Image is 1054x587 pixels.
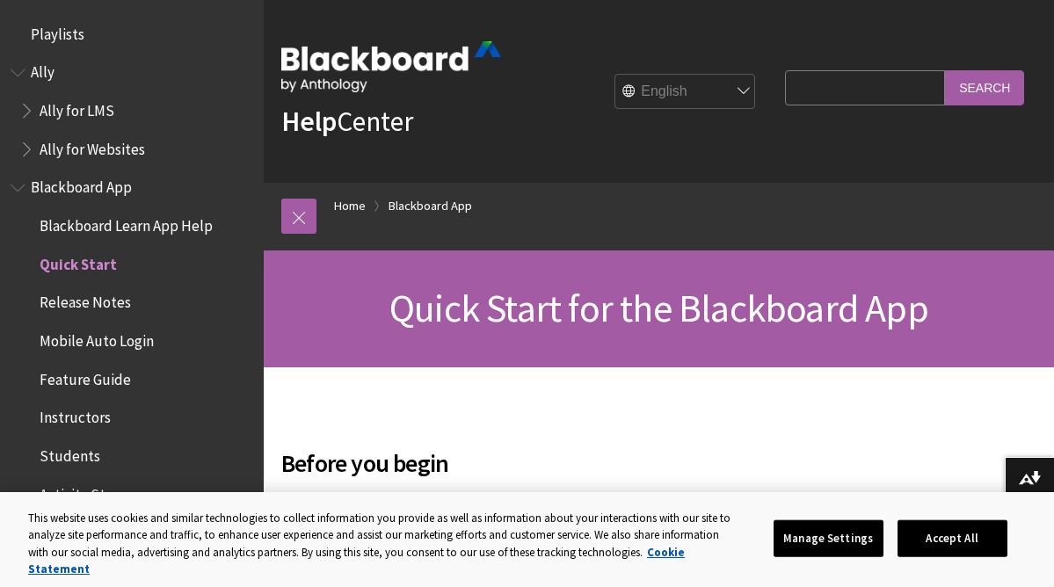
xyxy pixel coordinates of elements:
span: Quick Start [40,250,117,273]
div: This website uses cookies and similar technologies to collect information you provide as well as ... [28,510,738,578]
span: Ally for Websites [40,134,145,158]
nav: Book outline for Playlists [11,19,253,49]
span: Quick Start for the Blackboard App [389,284,928,332]
img: Blackboard by Anthology [281,41,501,92]
span: Before you begin [281,445,1036,482]
a: More information about your privacy, opens in a new tab [28,545,685,577]
span: Playlists [31,19,84,43]
span: Activity Stream [40,480,138,504]
span: Blackboard App [31,173,132,197]
a: HelpCenter [281,104,413,139]
span: Feature Guide [40,365,131,388]
a: Blackboard App [389,195,472,217]
span: Ally for LMS [40,96,114,120]
span: Mobile Auto Login [40,326,154,350]
span: Blackboard Learn App Help [40,211,213,235]
span: Instructors [40,403,111,427]
strong: Help [281,104,337,139]
select: Site Language Selector [615,75,756,110]
span: Ally [31,58,55,82]
span: Students [40,441,100,465]
span: Release Notes [40,288,131,312]
a: Home [334,195,366,217]
nav: Book outline for Anthology Ally Help [11,58,253,164]
button: Accept All [898,520,1007,557]
input: Search [945,70,1024,105]
button: Manage Settings [774,520,883,557]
